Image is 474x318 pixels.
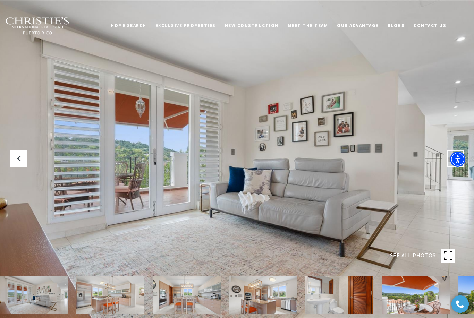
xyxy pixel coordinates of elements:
img: Christie's International Real Estate black text logo [5,17,70,35]
a: Blogs [383,19,409,32]
span: Blogs [388,23,405,28]
img: Emerald Lake Plantation #E9 [76,276,144,314]
img: Emerald Lake Plantation #E9 [305,276,373,314]
button: Previous Slide [10,150,27,167]
span: New Construction [225,23,279,28]
img: Emerald Lake Plantation #E9 [153,276,221,314]
a: New Construction [220,19,283,32]
img: Emerald Lake Plantation #E9 [229,276,297,314]
div: Accessibility Menu [450,152,465,167]
button: button [451,16,469,36]
span: SEE ALL PHOTOS [390,251,436,260]
span: Exclusive Properties [155,23,216,28]
a: Exclusive Properties [151,19,220,32]
a: Meet the Team [283,19,333,32]
a: Our Advantage [332,19,383,32]
span: Our Advantage [337,23,379,28]
a: Home Search [106,19,151,32]
img: Emerald Lake Plantation #E9 [382,276,450,314]
span: Contact Us [414,23,446,28]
